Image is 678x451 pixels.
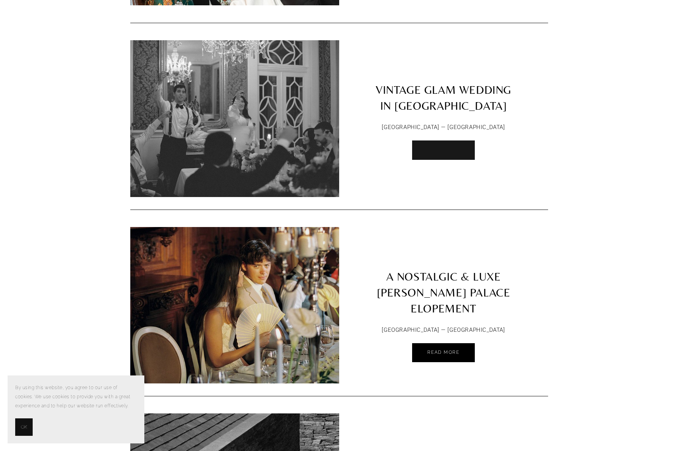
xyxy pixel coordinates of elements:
[427,350,459,355] span: Read More
[365,325,523,336] p: [GEOGRAPHIC_DATA] — [GEOGRAPHIC_DATA]
[412,140,474,160] a: Read More
[15,383,137,411] p: By using this website, you agree to our use of cookies. We use cookies to provide you with a grea...
[427,147,459,152] span: Read More
[124,40,345,197] img: VINTAGE GLAM WEDDING IN LISBON
[130,156,339,423] img: A NOSTALGIC &amp; LUXE PESTANA PALACE ELOPEMENT
[15,418,33,436] button: OK
[21,423,27,432] span: OK
[8,375,144,443] section: Cookie banner
[365,122,523,133] p: [GEOGRAPHIC_DATA] — [GEOGRAPHIC_DATA]
[339,227,548,320] a: A NOSTALGIC & LUXE [PERSON_NAME] PALACE ELOPEMENT
[412,343,474,363] a: Read More
[339,40,548,118] a: VINTAGE GLAM WEDDING IN [GEOGRAPHIC_DATA]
